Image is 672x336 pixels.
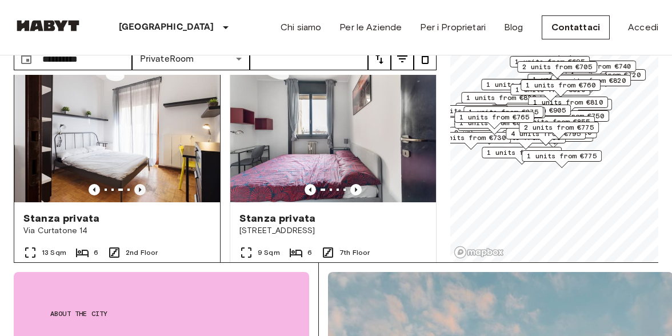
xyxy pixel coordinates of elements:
[230,65,437,308] a: Marketing picture of unit IT-14-044-001-06HPrevious imagePrevious imageStanza privata[STREET_ADDR...
[506,128,586,146] div: Map marker
[515,85,585,95] span: 1 units from €810
[94,247,98,258] span: 6
[50,309,273,319] span: About the city
[561,61,631,71] span: 4 units from €740
[42,247,66,258] span: 13 Sqm
[350,184,362,195] button: Previous image
[126,247,158,258] span: 2nd Floor
[14,20,82,31] img: Habyt
[556,75,626,86] span: 2 units from €820
[526,80,595,90] span: 1 units from €760
[420,21,486,34] a: Per i Proprietari
[436,133,506,143] span: 1 units from €730
[533,97,603,107] span: 1 units from €810
[522,150,602,168] div: Map marker
[491,105,571,122] div: Map marker
[455,103,535,121] div: Map marker
[522,62,592,72] span: 2 units from €705
[524,122,594,133] span: 2 units from €775
[511,129,581,139] span: 4 units from €795
[23,211,99,225] span: Stanza privata
[459,112,529,122] span: 1 units from €765
[239,211,315,225] span: Stanza privata
[391,47,414,70] button: tune
[534,111,604,121] span: 1 units from €750
[339,21,402,34] a: Per le Aziende
[258,247,280,258] span: 9 Sqm
[89,184,100,195] button: Previous image
[496,105,566,115] span: 2 units from €905
[281,21,321,34] a: Chi siamo
[454,111,534,129] div: Map marker
[339,247,370,258] span: 7th Floor
[463,106,543,124] div: Map marker
[23,225,211,237] span: Via Curtatone 14
[239,225,427,237] span: [STREET_ADDRESS]
[454,118,523,128] span: 3 units from €785
[307,247,312,258] span: 6
[461,92,541,110] div: Map marker
[521,79,601,97] div: Map marker
[134,184,146,195] button: Previous image
[414,47,437,70] button: tune
[515,57,585,67] span: 1 units from €695
[433,106,503,116] span: 1 units from €750
[119,21,214,34] p: [GEOGRAPHIC_DATA]
[428,105,508,123] div: Map marker
[14,65,221,308] a: Previous imagePrevious imageStanza privataVia Curtatone 1413 Sqm62nd FloorDisponibile dal [DATE][...
[230,65,436,202] img: Marketing picture of unit IT-14-044-001-06H
[571,70,641,80] span: 1 units from €720
[486,79,556,90] span: 1 units from €810
[517,61,597,79] div: Map marker
[431,132,511,150] div: Map marker
[469,107,538,117] span: 1 units from €875
[482,147,562,165] div: Map marker
[15,47,38,70] button: Choose date, selected date is 10 Jan 2026
[454,246,504,259] a: Mapbox logo
[481,79,561,97] div: Map marker
[519,122,599,139] div: Map marker
[510,56,590,74] div: Map marker
[461,103,530,114] span: 1 units from €840
[628,21,658,34] a: Accedi
[487,147,557,158] span: 1 units from €840
[305,184,316,195] button: Previous image
[542,15,610,39] a: Contattaci
[527,151,597,161] span: 1 units from €775
[368,47,391,70] button: tune
[132,47,250,70] div: PrivateRoom
[510,84,590,102] div: Map marker
[466,93,536,103] span: 1 units from €820
[25,65,231,202] img: Marketing picture of unit IT-14-030-001-04H
[504,21,523,34] a: Blog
